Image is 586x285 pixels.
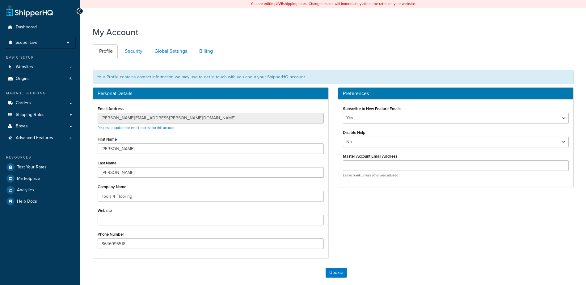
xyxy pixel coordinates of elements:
[343,106,401,111] label: Subscribe to New Feature Emails
[5,97,76,109] a: Carriers
[93,26,138,38] h1: My Account
[5,73,76,85] li: Origins
[17,176,40,181] span: Marketplace
[5,61,76,73] a: Websites 2
[98,232,124,237] label: Phone Number
[5,109,76,121] a: Shipping Rules
[193,44,218,58] a: Billing
[5,91,76,96] div: Manage Shipping
[5,155,76,160] div: Resources
[118,44,147,58] a: Security
[16,25,37,30] span: Dashboard
[16,64,33,70] span: Websites
[70,135,72,141] span: 4
[16,124,28,129] span: Boxes
[15,40,37,45] span: Scope: Live
[5,162,76,173] a: Test Your Rates
[93,70,574,84] div: Your Profile contains contact information we may use to get in touch with you about your ShipperH...
[148,44,192,58] a: Global Settings
[98,106,124,111] label: Email Address
[98,161,116,165] label: Last Name
[5,121,76,132] a: Boxes
[5,173,76,184] a: Marketplace
[276,1,283,6] b: LIVE
[98,184,126,189] label: Company Name
[343,173,569,178] p: Leave blank unless otherwise advised
[5,22,76,33] a: Dashboard
[98,91,324,96] h3: Personal Details
[98,137,117,142] label: First Name
[98,208,112,213] label: Website
[5,132,76,144] a: Advanced Features 4
[17,199,37,204] span: Help Docs
[5,132,76,144] li: Advanced Features
[16,76,30,81] span: Origins
[16,135,53,141] span: Advanced Features
[98,125,175,130] a: Request to update the email address for this account
[5,184,76,196] a: Analytics
[343,130,365,135] label: Disable Help
[70,64,72,70] span: 2
[70,76,72,81] span: 6
[5,55,76,60] div: Basic Setup
[343,154,397,159] label: Master Account Email Address
[93,44,118,58] a: Profile
[16,112,44,118] span: Shipping Rules
[5,196,76,207] a: Help Docs
[16,101,31,106] span: Carriers
[326,268,347,278] button: Update
[5,73,76,85] a: Origins 6
[5,61,76,73] li: Websites
[343,91,569,96] h3: Preferences
[17,165,47,170] span: Test Your Rates
[17,188,34,193] span: Analytics
[6,5,53,17] a: ShipperHQ Home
